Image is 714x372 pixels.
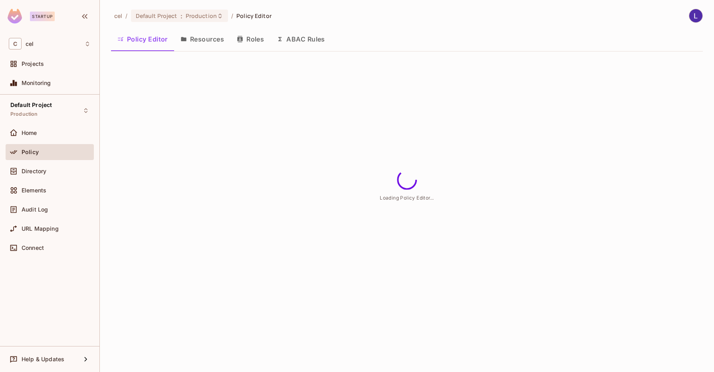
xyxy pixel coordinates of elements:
[10,111,38,117] span: Production
[22,206,48,213] span: Audit Log
[689,9,702,22] img: Luis Lanza
[22,226,59,232] span: URL Mapping
[22,245,44,251] span: Connect
[111,29,174,49] button: Policy Editor
[26,41,34,47] span: Workspace: cel
[22,149,39,155] span: Policy
[22,187,46,194] span: Elements
[114,12,122,20] span: the active workspace
[22,356,64,362] span: Help & Updates
[174,29,230,49] button: Resources
[22,61,44,67] span: Projects
[270,29,331,49] button: ABAC Rules
[125,12,127,20] li: /
[230,29,270,49] button: Roles
[231,12,233,20] li: /
[22,168,46,174] span: Directory
[22,80,51,86] span: Monitoring
[30,12,55,21] div: Startup
[380,195,434,201] span: Loading Policy Editor...
[22,130,37,136] span: Home
[236,12,272,20] span: Policy Editor
[8,9,22,24] img: SReyMgAAAABJRU5ErkJggg==
[9,38,22,49] span: C
[180,13,183,19] span: :
[186,12,217,20] span: Production
[136,12,177,20] span: Default Project
[10,102,52,108] span: Default Project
